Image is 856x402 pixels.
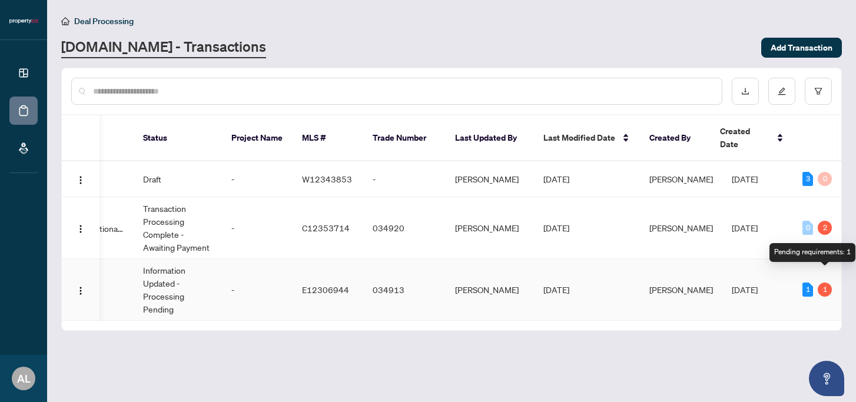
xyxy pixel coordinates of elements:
[720,125,769,151] span: Created Date
[222,161,293,197] td: -
[71,170,90,188] button: Logo
[17,370,31,387] span: AL
[302,174,352,184] span: W12343853
[814,87,822,95] span: filter
[76,175,85,185] img: Logo
[363,115,446,161] th: Trade Number
[805,78,832,105] button: filter
[302,222,350,233] span: C12353714
[809,361,844,396] button: Open asap
[543,284,569,295] span: [DATE]
[768,78,795,105] button: edit
[222,259,293,321] td: -
[543,222,569,233] span: [DATE]
[61,17,69,25] span: home
[222,197,293,259] td: -
[732,78,759,105] button: download
[363,259,446,321] td: 034913
[802,221,813,235] div: 0
[74,16,134,26] span: Deal Processing
[802,283,813,297] div: 1
[741,87,749,95] span: download
[778,87,786,95] span: edit
[649,174,713,184] span: [PERSON_NAME]
[649,222,713,233] span: [PERSON_NAME]
[543,131,615,144] span: Last Modified Date
[71,280,90,299] button: Logo
[222,115,293,161] th: Project Name
[769,243,855,262] div: Pending requirements: 1
[534,115,640,161] th: Last Modified Date
[818,283,832,297] div: 1
[134,115,222,161] th: Status
[543,174,569,184] span: [DATE]
[76,224,85,234] img: Logo
[363,161,446,197] td: -
[302,284,349,295] span: E12306944
[732,222,758,233] span: [DATE]
[446,115,534,161] th: Last Updated By
[134,259,222,321] td: Information Updated - Processing Pending
[649,284,713,295] span: [PERSON_NAME]
[640,115,711,161] th: Created By
[76,286,85,295] img: Logo
[446,161,534,197] td: [PERSON_NAME]
[732,174,758,184] span: [DATE]
[761,38,842,58] button: Add Transaction
[818,221,832,235] div: 2
[446,197,534,259] td: [PERSON_NAME]
[802,172,813,186] div: 3
[711,115,793,161] th: Created Date
[134,161,222,197] td: Draft
[61,37,266,58] a: [DOMAIN_NAME] - Transactions
[818,172,832,186] div: 0
[732,284,758,295] span: [DATE]
[71,218,90,237] button: Logo
[363,197,446,259] td: 034920
[9,18,38,25] img: logo
[134,197,222,259] td: Transaction Processing Complete - Awaiting Payment
[446,259,534,321] td: [PERSON_NAME]
[771,38,832,57] span: Add Transaction
[293,115,363,161] th: MLS #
